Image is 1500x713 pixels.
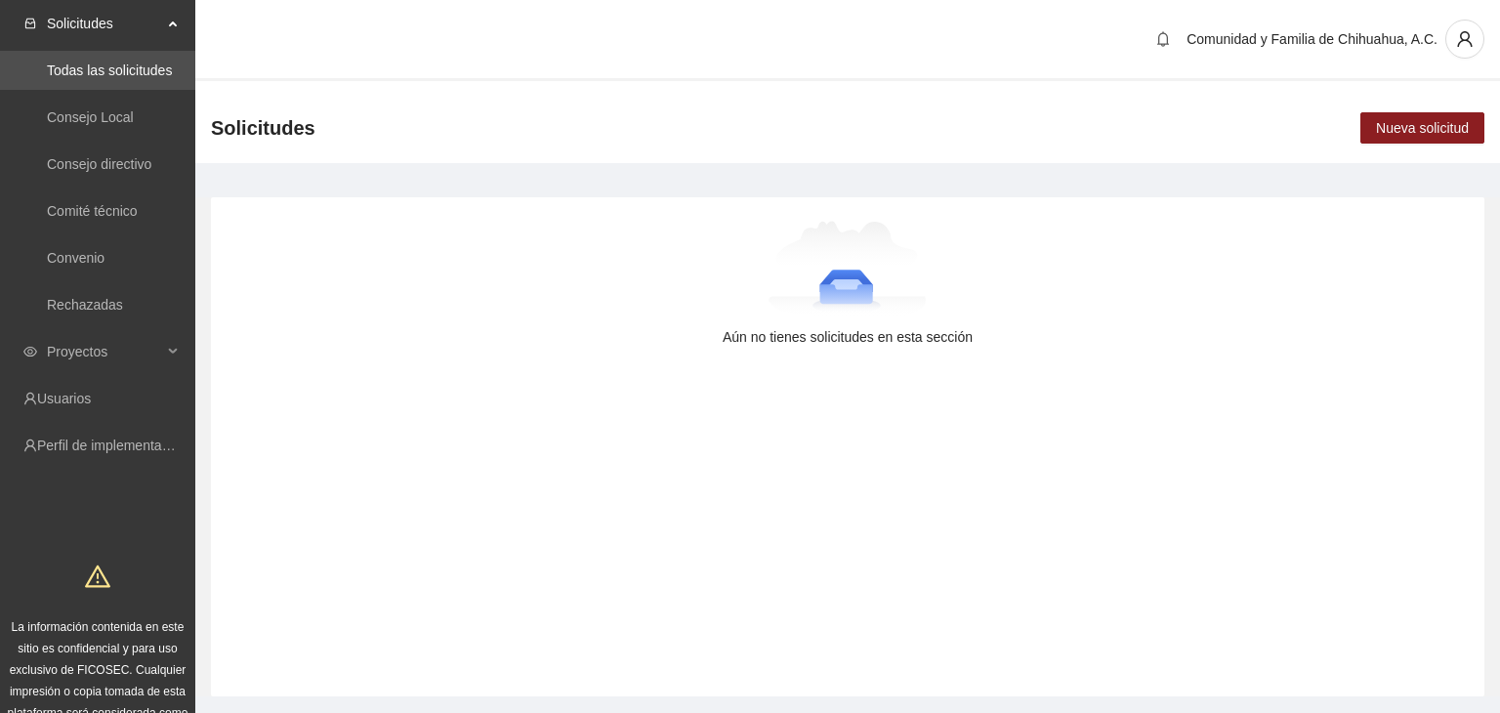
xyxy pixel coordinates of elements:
span: Nueva solicitud [1376,117,1469,139]
span: Comunidad y Familia de Chihuahua, A.C. [1187,31,1437,47]
button: Nueva solicitud [1360,112,1484,144]
a: Perfil de implementadora [37,438,189,453]
span: inbox [23,17,37,30]
button: user [1445,20,1484,59]
a: Comité técnico [47,203,138,219]
span: warning [85,564,110,589]
a: Todas las solicitudes [47,63,172,78]
img: Aún no tienes solicitudes en esta sección [769,221,928,318]
a: Consejo Local [47,109,134,125]
a: Rechazadas [47,297,123,313]
span: eye [23,345,37,358]
span: Proyectos [47,332,162,371]
span: Solicitudes [211,112,315,144]
div: Aún no tienes solicitudes en esta sección [242,326,1453,348]
span: Solicitudes [47,4,162,43]
span: bell [1148,31,1178,47]
a: Convenio [47,250,104,266]
span: user [1446,30,1483,48]
a: Usuarios [37,391,91,406]
a: Consejo directivo [47,156,151,172]
button: bell [1147,23,1179,55]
